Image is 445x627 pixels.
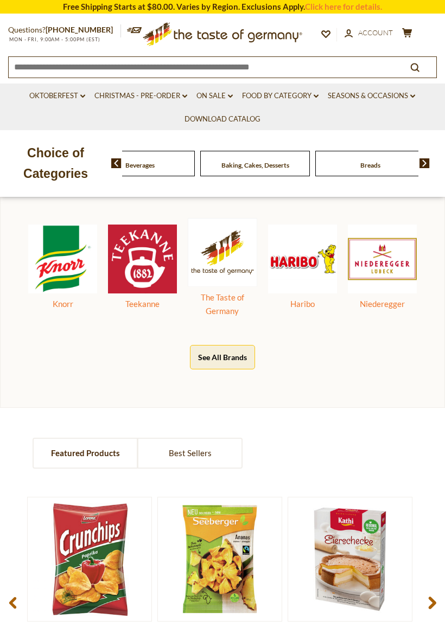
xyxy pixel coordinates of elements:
[190,345,255,369] button: See All Brands
[348,225,417,293] img: Niederegger
[108,225,177,293] img: Teekanne
[196,90,233,102] a: On Sale
[34,439,137,468] a: Featured Products
[242,90,319,102] a: Food By Category
[185,113,260,125] a: Download Catalog
[419,158,430,168] img: next arrow
[188,291,257,318] div: The Taste of Germany
[158,497,282,621] img: Seeberger Unsweetened Pineapple Chips, Natural Fruit Snack, 200g
[108,297,177,311] div: Teekanne
[108,285,177,311] a: Teekanne
[188,279,257,318] a: The Taste of Germany
[268,225,337,293] img: Haribo
[28,497,151,621] img: Lorenz Crunch Chips with Mild Paprika in Bag 5.3 oz - DEAL
[328,90,415,102] a: Seasons & Occasions
[221,161,289,169] a: Baking, Cakes, Desserts
[358,28,393,37] span: Account
[138,439,241,468] a: Best Sellers
[28,297,97,311] div: Knorr
[8,23,121,37] p: Questions?
[268,285,337,311] a: Haribo
[348,285,417,311] a: Niederegger
[305,2,382,11] a: Click here for details.
[29,90,85,102] a: Oktoberfest
[94,90,187,102] a: Christmas - PRE-ORDER
[111,158,122,168] img: previous arrow
[188,218,257,287] img: The Taste of Germany
[28,225,97,293] img: Knorr
[288,497,412,621] img: Kathi "Eierschecke" Quark Cheese Cake with Custard Topping, Baking Mix Kit, 545g
[360,161,380,169] a: Breads
[8,36,100,42] span: MON - FRI, 9:00AM - 5:00PM (EST)
[345,27,393,39] a: Account
[268,297,337,311] div: Haribo
[28,285,97,311] a: Knorr
[125,161,155,169] a: Beverages
[348,297,417,311] div: Niederegger
[46,25,113,34] a: [PHONE_NUMBER]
